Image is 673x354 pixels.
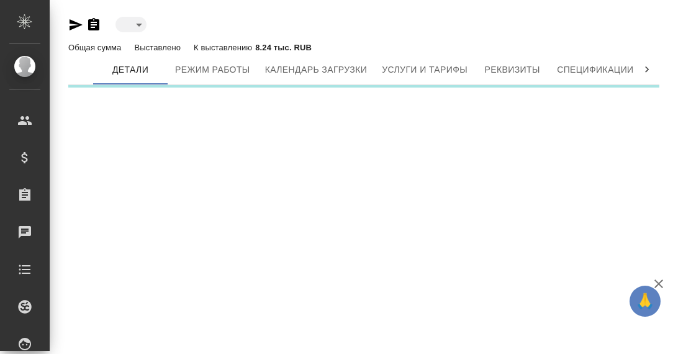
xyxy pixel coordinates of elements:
[482,62,542,78] span: Реквизиты
[101,62,160,78] span: Детали
[557,62,633,78] span: Спецификации
[382,62,467,78] span: Услуги и тарифы
[265,62,368,78] span: Календарь загрузки
[194,43,255,52] p: К выставлению
[255,43,312,52] p: 8.24 тыс. RUB
[175,62,250,78] span: Режим работы
[635,288,656,314] span: 🙏
[630,286,661,317] button: 🙏
[68,17,83,32] button: Скопировать ссылку для ЯМессенджера
[134,43,184,52] p: Выставлено
[86,17,101,32] button: Скопировать ссылку
[115,17,147,32] div: ​
[68,43,124,52] p: Общая сумма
